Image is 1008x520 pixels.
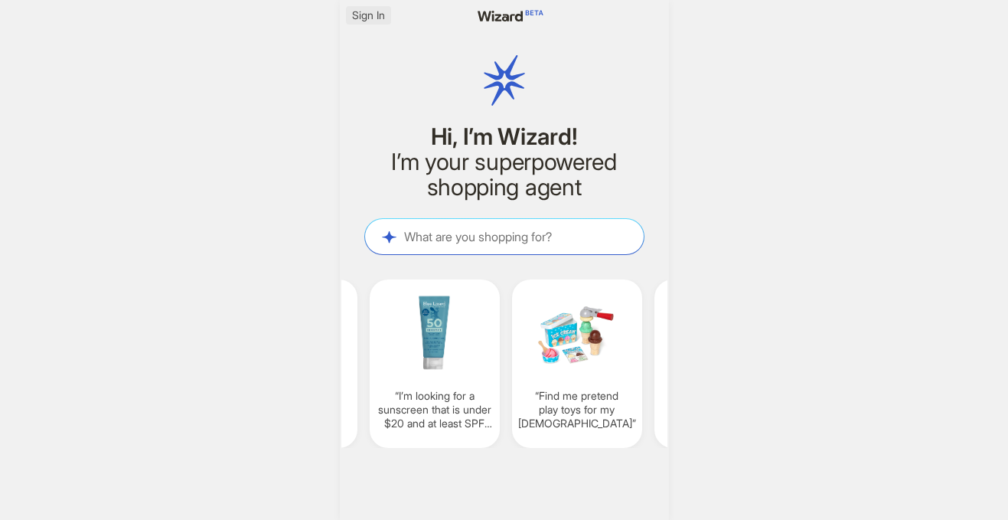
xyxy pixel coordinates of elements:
[518,389,636,431] q: Find me pretend play toys for my [DEMOGRAPHIC_DATA]
[512,280,642,448] div: Find me pretend play toys for my [DEMOGRAPHIC_DATA]
[370,280,500,448] div: I’m looking for a sunscreen that is under $20 and at least SPF 50+
[364,124,644,149] h1: Hi, I’m Wizard!
[376,289,494,377] img: I'm%20looking%20for%20a%20sunscreen%20that%20is%20under%2020%20and%20at%20least%20SPF%2050-534dde...
[346,6,391,25] button: Sign In
[518,289,636,377] img: Find%20me%20pretend%20play%20toys%20for%20my%203yr%20old-5ad6069d.png
[376,389,494,431] q: I’m looking for a sunscreen that is under $20 and at least SPF 50+
[364,149,644,200] h2: I’m your superpowered shopping agent
[352,8,385,22] span: Sign In
[654,280,785,448] div: Trendy Nike shoes please
[661,289,778,377] img: Trendy%20Nike%20shoes%20please-499f93c8.png
[661,389,778,417] q: Trendy Nike shoes please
